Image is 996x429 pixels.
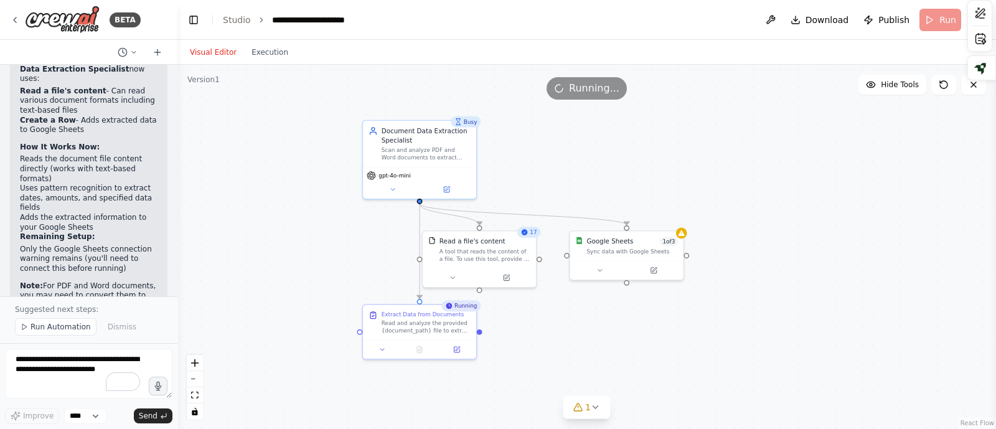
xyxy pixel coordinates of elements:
[5,408,59,424] button: Improve
[15,318,96,336] button: Run Automation
[786,9,854,31] button: Download
[101,318,143,336] button: Dismiss
[187,371,203,387] button: zoom out
[441,344,472,356] button: Open in side panel
[244,45,296,60] button: Execution
[576,237,583,244] img: Google Sheets
[878,14,909,26] span: Publish
[20,87,157,116] li: - Can read various document formats including text-based files
[223,15,251,25] a: Studio
[569,81,619,96] span: Running...
[20,55,157,84] p: Your now uses:
[182,45,244,60] button: Visual Editor
[439,248,530,263] div: A tool that reads the content of a file. To use this tool, provide a 'file_path' parameter with t...
[660,237,678,246] span: Number of enabled actions
[15,304,162,314] p: Suggested next steps:
[421,184,473,195] button: Open in side panel
[362,120,477,200] div: BusyDocument Data Extraction SpecialistScan and analyze PDF and Word documents to extract specifi...
[382,126,471,145] div: Document Data Extraction Specialist
[451,116,481,128] div: Busy
[20,87,106,95] strong: Read a file's content
[858,75,926,95] button: Hide Tools
[585,401,591,413] span: 1
[586,248,677,255] div: Sync data with Google Sheets
[881,80,919,90] span: Hide Tools
[113,45,143,60] button: Switch to previous chat
[378,172,411,179] span: gpt-4o-mini
[415,204,631,225] g: Edge from ac5aab1f-a741-4500-94e8-a8da4ea32dfa to 08c7a853-2142-4ca5-a20f-d4290ce76b7c
[185,11,202,29] button: Hide left sidebar
[422,230,537,288] div: 17FileReadToolRead a file's contentA tool that reads the content of a file. To use this tool, pro...
[25,6,100,34] img: Logo
[20,55,141,73] strong: Document Data Extraction Specialist
[961,420,994,427] a: React Flow attribution
[569,230,684,281] div: Google SheetsGoogle Sheets1of3Sync data with Google Sheets
[382,311,464,318] div: Extract Data from Documents
[187,355,203,420] div: React Flow controls
[20,245,157,274] li: Only the Google Sheets connection warning remains (you'll need to connect this before running)
[858,9,914,31] button: Publish
[20,116,76,125] strong: Create a Row
[108,322,136,332] span: Dismiss
[23,411,54,421] span: Improve
[134,408,172,423] button: Send
[31,322,91,332] span: Run Automation
[400,344,439,356] button: No output available
[20,213,157,232] li: Adds the extracted information to your Google Sheets
[5,349,172,398] textarea: To enrich screen reader interactions, please activate Accessibility in Grammarly extension settings
[382,319,471,334] div: Read and analyze the provided {document_path} file to extract specific information including date...
[439,237,505,246] div: Read a file's content
[20,154,157,184] li: Reads the document file content directly (works with text-based formats)
[148,45,167,60] button: Start a new chat
[530,229,537,236] span: 17
[20,232,95,241] strong: Remaining Setup:
[563,396,611,419] button: 1
[20,281,43,290] strong: Note:
[20,184,157,213] li: Uses pattern recognition to extract dates, amounts, and specified data fields
[806,14,849,26] span: Download
[415,204,425,299] g: Edge from ac5aab1f-a741-4500-94e8-a8da4ea32dfa to dc4cf5f9-7738-4330-9618-fa5dab3b50ce
[20,143,100,151] strong: How It Works Now:
[223,14,372,26] nav: breadcrumb
[362,304,477,359] div: RunningExtract Data from DocumentsRead and analyze the provided {document_path} file to extract s...
[441,300,481,311] div: Running
[428,237,436,244] img: FileReadTool
[20,281,157,349] p: For PDF and Word documents, you may need to convert them to text format first, or the agent will ...
[187,355,203,371] button: zoom in
[627,265,680,276] button: Open in side panel
[187,75,220,85] div: Version 1
[149,377,167,395] button: Click to speak your automation idea
[481,272,533,283] button: Open in side panel
[187,387,203,403] button: fit view
[187,403,203,420] button: toggle interactivity
[382,147,471,162] div: Scan and analyze PDF and Word documents to extract specific data points like dates, amounts, and ...
[110,12,141,27] div: BETA
[20,116,157,135] li: - Adds extracted data to Google Sheets
[139,411,157,421] span: Send
[586,237,633,246] div: Google Sheets
[415,204,484,225] g: Edge from ac5aab1f-a741-4500-94e8-a8da4ea32dfa to 6ca85a61-ae1f-40a9-97a8-453f68ccb792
